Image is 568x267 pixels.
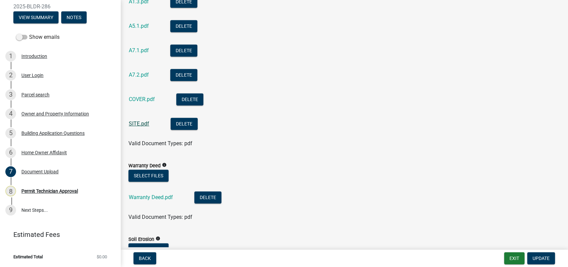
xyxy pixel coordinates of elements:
[5,228,110,241] a: Estimated Fees
[21,111,89,116] div: Owner and Property Information
[176,93,203,105] button: Delete
[5,108,16,119] div: 4
[21,73,43,78] div: User Login
[21,169,59,174] div: Document Upload
[171,118,198,130] button: Delete
[533,256,550,261] span: Update
[128,170,169,182] button: Select files
[21,131,85,136] div: Building Application Questions
[171,121,198,127] wm-modal-confirm: Delete Document
[194,191,221,203] button: Delete
[504,252,525,264] button: Exit
[133,252,156,264] button: Back
[61,11,87,23] button: Notes
[170,48,197,54] wm-modal-confirm: Delete Document
[21,150,67,155] div: Home Owner Affidavit
[128,237,154,242] label: Soil Erosion
[5,147,16,158] div: 6
[5,70,16,81] div: 2
[129,23,149,29] a: A5.1.pdf
[5,205,16,215] div: 9
[128,164,161,168] label: Warranty Deed
[170,69,197,81] button: Delete
[5,186,16,196] div: 8
[21,92,50,97] div: Parcel search
[139,256,151,261] span: Back
[156,236,160,241] i: info
[16,33,60,41] label: Show emails
[13,11,59,23] button: View Summary
[21,54,47,59] div: Introduction
[97,255,107,259] span: $0.00
[128,214,192,220] span: Valid Document Types: pdf
[128,243,169,255] button: Select files
[5,51,16,62] div: 1
[129,47,149,54] a: A7.1.pdf
[527,252,555,264] button: Update
[170,44,197,57] button: Delete
[61,15,87,20] wm-modal-confirm: Notes
[170,23,197,30] wm-modal-confirm: Delete Document
[129,72,149,78] a: A7.2.pdf
[13,3,107,10] span: 2025-BLDR-286
[13,255,43,259] span: Estimated Total
[194,195,221,201] wm-modal-confirm: Delete Document
[129,120,149,127] a: SITE.pdf
[170,20,197,32] button: Delete
[5,166,16,177] div: 7
[176,97,203,103] wm-modal-confirm: Delete Document
[162,163,167,167] i: info
[170,72,197,79] wm-modal-confirm: Delete Document
[129,96,155,102] a: COVER.pdf
[5,89,16,100] div: 3
[5,128,16,139] div: 5
[128,140,192,147] span: Valid Document Types: pdf
[13,15,59,20] wm-modal-confirm: Summary
[21,189,78,193] div: Permit Technician Approval
[129,194,173,200] a: Warranty Deed.pdf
